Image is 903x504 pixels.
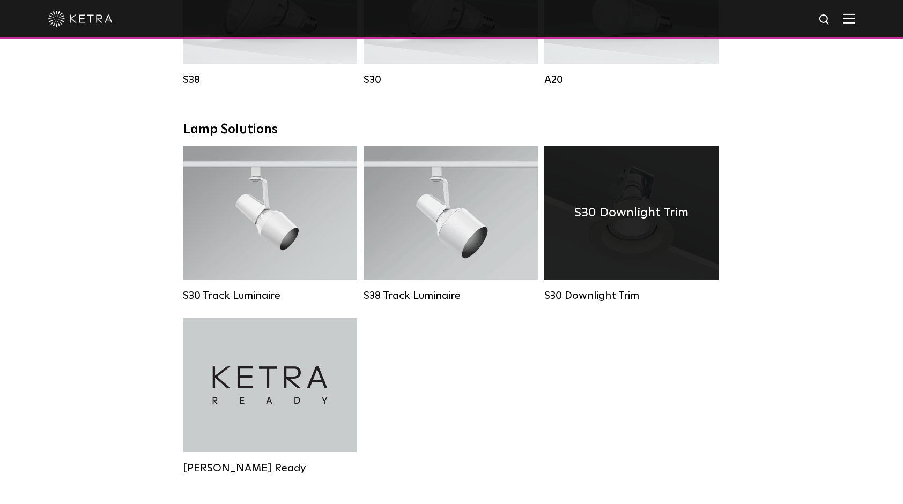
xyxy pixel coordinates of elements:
a: [PERSON_NAME] Ready [PERSON_NAME] Ready [183,318,357,475]
div: A20 [544,73,719,86]
div: S38 [183,73,357,86]
a: S38 Track Luminaire Lumen Output:1100Colors:White / BlackBeam Angles:10° / 25° / 40° / 60°Wattage... [364,146,538,302]
div: S30 Downlight Trim [544,289,719,302]
img: ketra-logo-2019-white [48,11,113,27]
img: search icon [818,13,832,27]
div: S30 [364,73,538,86]
div: S30 Track Luminaire [183,289,357,302]
a: S30 Track Luminaire Lumen Output:1100Colors:White / BlackBeam Angles:15° / 25° / 40° / 60° / 90°W... [183,146,357,302]
div: S38 Track Luminaire [364,289,538,302]
h4: S30 Downlight Trim [574,202,689,223]
img: Hamburger%20Nav.svg [843,13,855,24]
div: Lamp Solutions [183,122,720,138]
div: [PERSON_NAME] Ready [183,462,357,475]
a: S30 Downlight Trim S30 Downlight Trim [544,146,719,302]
